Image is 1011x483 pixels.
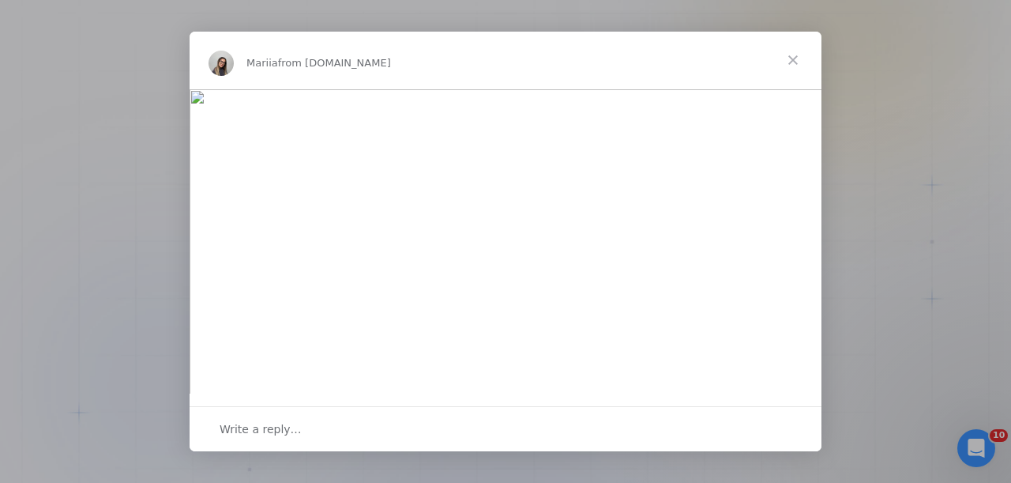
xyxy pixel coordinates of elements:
[246,57,278,69] span: Mariia
[209,51,234,76] img: Profile image for Mariia
[220,419,302,440] span: Write a reply…
[765,32,821,89] span: Close
[190,406,821,451] div: Open conversation and reply
[278,57,391,69] span: from [DOMAIN_NAME]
